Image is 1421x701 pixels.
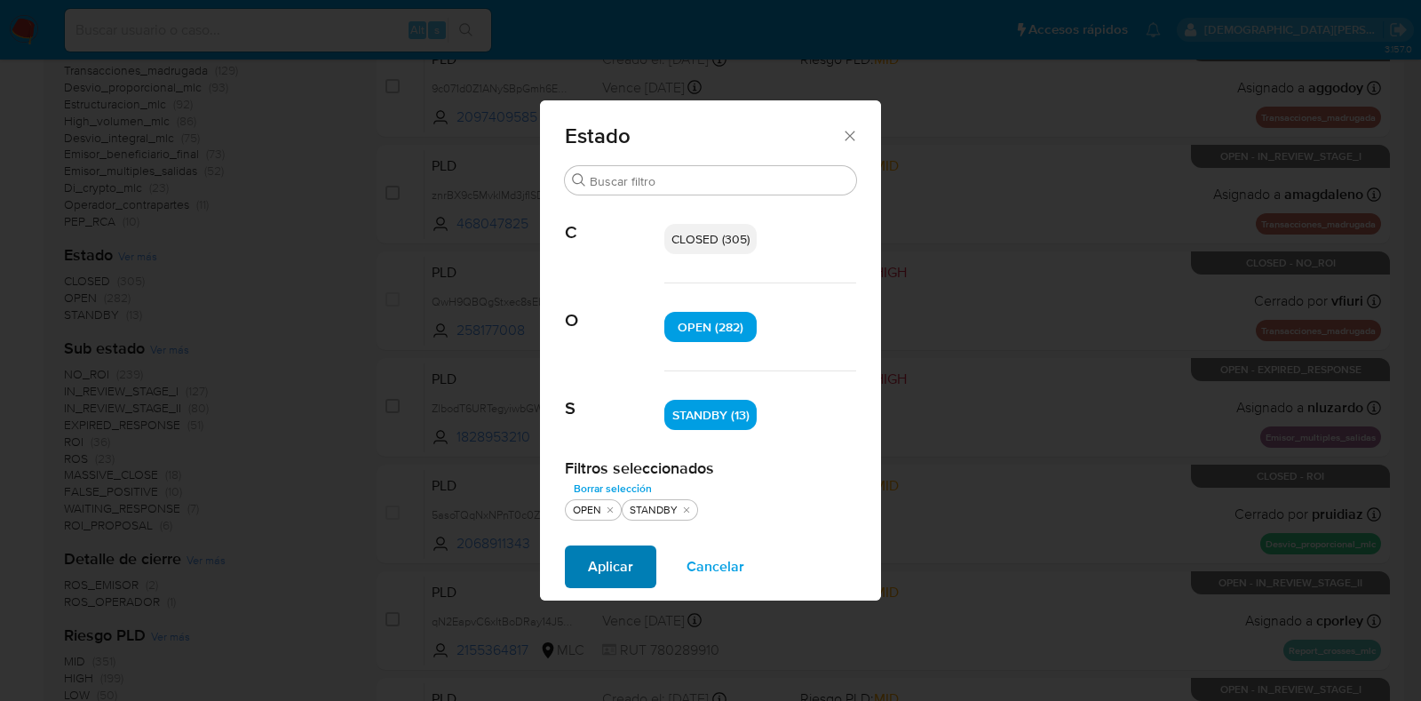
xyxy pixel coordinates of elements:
span: C [565,195,664,243]
span: Estado [565,125,841,147]
button: Buscar [572,173,586,187]
span: S [565,371,664,419]
span: Borrar selección [574,480,652,498]
span: O [565,283,664,331]
div: OPEN (282) [664,312,757,342]
span: CLOSED (305) [671,230,750,248]
div: CLOSED (305) [664,224,757,254]
input: Buscar filtro [590,173,849,189]
button: Cancelar [663,546,767,588]
div: OPEN [569,503,605,518]
span: OPEN (282) [678,318,743,336]
div: STANDBY (13) [664,400,757,430]
button: Cerrar [841,127,857,143]
span: Cancelar [687,547,744,586]
button: Borrar selección [565,478,661,499]
div: STANDBY [626,503,681,518]
h2: Filtros seleccionados [565,458,856,478]
button: quitar STANDBY [679,503,694,517]
span: STANDBY (13) [672,406,750,424]
button: Aplicar [565,546,656,588]
span: Aplicar [588,547,633,586]
button: quitar OPEN [603,503,617,517]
